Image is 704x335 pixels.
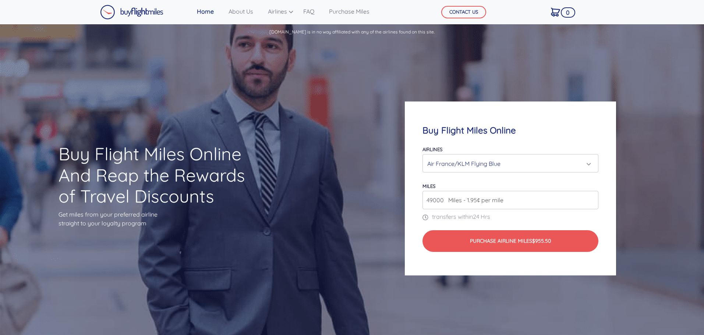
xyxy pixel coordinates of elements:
a: FAQ [300,4,317,19]
h4: Buy Flight Miles Online [422,125,598,136]
a: Airlines [265,4,291,19]
a: About Us [226,4,256,19]
h1: Buy Flight Miles Online And Reap the Rewards of Travel Discounts [59,143,258,207]
a: 0 [548,4,563,19]
div: Air France/KLM Flying Blue [427,157,589,171]
span: $955.50 [532,238,551,244]
button: Air France/KLM Flying Blue [422,154,598,172]
label: Airlines [422,146,442,152]
span: Miles - 1.95¢ per mile [445,196,503,204]
span: 24 Hrs [473,213,490,220]
button: CONTACT US [441,6,486,18]
label: miles [422,183,435,189]
p: transfers within [422,212,598,221]
a: Buy Flight Miles Logo [100,3,163,21]
a: Home [194,4,217,19]
button: Purchase Airline Miles$955.50 [422,230,598,252]
a: Purchase Miles [326,4,372,19]
span: 0 [561,7,575,18]
img: Cart [551,8,560,17]
img: Buy Flight Miles Logo [100,5,163,19]
p: Get miles from your preferred airline straight to your loyalty program [59,210,258,228]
